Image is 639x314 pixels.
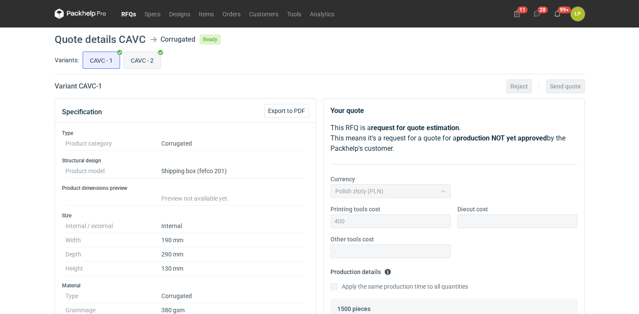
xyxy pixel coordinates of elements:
[165,9,194,19] a: Designs
[161,262,306,276] dd: 130 mm
[65,262,161,276] dt: Height
[123,52,161,69] label: CAVC - 2
[571,7,585,21] button: ŁP
[62,102,102,122] button: Specification
[62,157,309,164] h3: Structural design
[117,9,140,19] a: RFQs
[62,282,309,289] h3: Material
[330,205,380,213] label: Printing tools cost
[330,175,355,183] label: Currency
[218,9,245,19] a: Orders
[65,289,161,303] dt: Type
[371,124,459,132] strong: request for quote estimation
[330,123,577,154] p: This RFQ is a . This means it's a request for a quote for a by the Packhelp's customer.
[65,137,161,151] dt: Product category
[194,9,218,19] a: Items
[161,164,306,178] dd: Shipping box (fefco 201)
[200,34,221,45] span: Ready
[55,34,146,45] h1: Quote details CAVC
[264,104,309,118] button: Export to PDF
[510,83,528,89] span: Reject
[161,195,229,202] span: Preview not available yet.
[506,79,532,93] button: Reject
[55,9,106,19] svg: Packhelp Pro
[510,7,524,21] button: 11
[140,9,165,19] a: Specs
[457,134,547,142] strong: production NOT yet approved
[62,212,309,219] h3: Size
[330,235,374,244] label: Other tools cost
[330,265,391,275] legend: Production details
[457,205,488,213] label: Diecut cost
[65,233,161,247] dt: Width
[65,164,161,178] dt: Product model
[161,219,306,233] dd: Internal
[550,7,564,21] button: 99+
[161,247,306,262] dd: 290 mm
[245,9,283,19] a: Customers
[161,233,306,247] dd: 190 mm
[550,83,581,89] span: Send quote
[161,34,195,45] div: Corrugated
[83,52,120,69] label: CAVC - 1
[65,247,161,262] dt: Depth
[330,107,364,115] strong: Your quote
[62,130,309,137] h3: Type
[571,7,585,21] div: Łukasz Postawa
[530,7,544,21] button: 28
[546,79,585,93] button: Send quote
[268,108,305,114] span: Export to PDF
[306,9,339,19] a: Analytics
[330,282,468,291] label: Apply the same production time to all quantities
[161,289,306,303] dd: Corrugated
[283,9,306,19] a: Tools
[55,81,102,91] h2: Variant CAVC - 1
[161,137,306,151] dd: Corrugated
[55,56,79,64] label: Variants:
[337,302,370,312] legend: 1500 pieces
[62,185,309,192] h3: Product dimensions preview
[65,219,161,233] dt: Internal / external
